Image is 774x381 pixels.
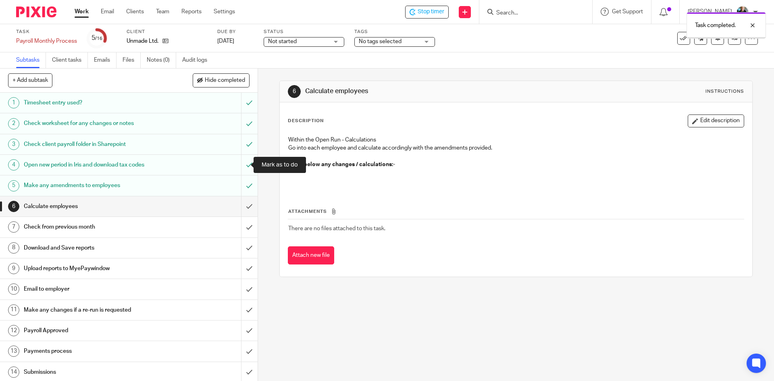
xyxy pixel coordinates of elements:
[288,144,743,152] p: Go into each employee and calculate accordingly with the amendments provided.
[156,8,169,16] a: Team
[288,118,324,124] p: Description
[181,8,202,16] a: Reports
[127,37,158,45] p: Unmade Ltd.
[8,201,19,212] div: 6
[8,366,19,378] div: 14
[217,38,234,44] span: [DATE]
[16,6,56,17] img: Pixie
[305,87,533,96] h1: Calculate employees
[92,33,102,43] div: 5
[205,77,245,84] span: Hide completed
[24,138,163,150] h1: Check client payroll folder in Sharepoint
[8,304,19,316] div: 11
[288,136,743,144] p: Within the Open Run - Calculations
[214,8,235,16] a: Settings
[101,8,114,16] a: Email
[8,97,19,108] div: 1
[8,118,19,129] div: 2
[359,39,402,44] span: No tags selected
[688,115,744,127] button: Edit description
[8,159,19,171] div: 4
[24,325,163,337] h1: Payroll Approved
[736,6,749,19] img: nicky-partington.jpg
[16,29,77,35] label: Task
[217,29,254,35] label: Due by
[8,180,19,192] div: 5
[94,52,117,68] a: Emails
[147,52,176,68] a: Notes (0)
[24,304,163,316] h1: Make any changes if a re-run is requested
[52,52,88,68] a: Client tasks
[16,52,46,68] a: Subtasks
[405,6,449,19] div: Unmade Ltd. - Payroll Monthly Process
[24,200,163,212] h1: Calculate employees
[268,39,297,44] span: Not started
[8,263,19,274] div: 9
[288,226,385,231] span: There are no files attached to this task.
[8,242,19,254] div: 8
[182,52,213,68] a: Audit logs
[24,345,163,357] h1: Payments process
[8,73,52,87] button: + Add subtask
[95,36,102,41] small: /16
[288,246,334,264] button: Attach new file
[24,179,163,192] h1: Make any amendments to employees
[193,73,250,87] button: Hide completed
[123,52,141,68] a: Files
[8,283,19,295] div: 10
[695,21,736,29] p: Task completed.
[16,37,77,45] div: Payroll Monthly Process
[24,242,163,254] h1: Download and Save reports
[354,29,435,35] label: Tags
[8,139,19,150] div: 3
[24,221,163,233] h1: Check from previous month
[24,159,163,171] h1: Open new period in Iris and download tax codes
[288,85,301,98] div: 6
[24,117,163,129] h1: Check worksheet for any changes or notes
[75,8,89,16] a: Work
[288,162,395,167] strong: Enter below any changes / calculations:-
[24,283,163,295] h1: Email to employer
[24,97,163,109] h1: Timesheet entry used?
[8,346,19,357] div: 13
[8,325,19,336] div: 12
[24,262,163,275] h1: Upload reports to MyePaywindow
[705,88,744,95] div: Instructions
[264,29,344,35] label: Status
[8,221,19,233] div: 7
[288,209,327,214] span: Attachments
[24,366,163,378] h1: Submissions
[126,8,144,16] a: Clients
[127,29,207,35] label: Client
